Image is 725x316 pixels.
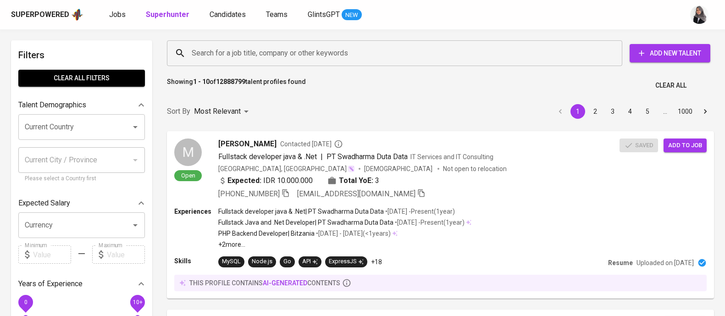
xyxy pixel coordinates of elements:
[655,80,686,91] span: Clear All
[109,10,126,19] span: Jobs
[266,10,288,19] span: Teams
[18,278,83,289] p: Years of Experience
[18,48,145,62] h6: Filters
[218,164,355,173] div: [GEOGRAPHIC_DATA], [GEOGRAPHIC_DATA]
[177,172,199,179] span: Open
[339,175,373,186] b: Total YoE:
[24,299,27,305] span: 0
[552,104,714,119] nav: pagination navigation
[18,100,86,111] p: Talent Demographics
[218,175,313,186] div: IDR 10.000.000
[18,96,145,114] div: Talent Demographics
[342,11,362,20] span: NEW
[658,107,672,116] div: …
[280,139,343,149] span: Contacted [DATE]
[570,104,585,119] button: page 1
[263,279,307,287] span: AI-generated
[675,104,695,119] button: Go to page 1000
[308,10,340,19] span: GlintsGPT
[443,164,507,173] p: Not open to relocation
[129,219,142,232] button: Open
[652,77,690,94] button: Clear All
[636,258,694,267] p: Uploaded on [DATE]
[623,104,637,119] button: Go to page 4
[218,229,315,238] p: PHP Backend Developer | Bitzania
[690,6,708,24] img: sinta.windasari@glints.com
[297,189,415,198] span: [EMAIL_ADDRESS][DOMAIN_NAME]
[302,257,318,266] div: API
[193,78,210,85] b: 1 - 10
[167,106,190,117] p: Sort By
[283,257,291,266] div: Go
[218,139,277,150] span: [PERSON_NAME]
[410,153,493,161] span: IT Services and IT Consulting
[227,175,261,186] b: Expected:
[26,72,138,84] span: Clear All filters
[167,77,306,94] p: Showing of talent profiles found
[133,299,142,305] span: 10+
[393,218,465,227] p: • [DATE] - Present ( 1 year )
[11,10,69,20] div: Superpowered
[329,257,364,266] div: ExpressJS
[146,9,191,21] a: Superhunter
[668,140,702,151] span: Add to job
[210,9,248,21] a: Candidates
[18,194,145,212] div: Expected Salary
[167,131,714,299] a: MOpen[PERSON_NAME]Contacted [DATE]Fullstack developer java & .Net|PT Swadharma Duta DataIT Servic...
[608,258,633,267] p: Resume
[194,103,252,120] div: Most Relevant
[630,44,710,62] button: Add New Talent
[129,121,142,133] button: Open
[218,152,317,161] span: Fullstack developer java & .Net
[107,245,145,264] input: Value
[25,174,138,183] p: Please select a Country first
[174,139,202,166] div: M
[605,104,620,119] button: Go to page 3
[321,151,323,162] span: |
[33,245,71,264] input: Value
[18,70,145,87] button: Clear All filters
[11,8,83,22] a: Superpoweredapp logo
[640,104,655,119] button: Go to page 5
[18,198,70,209] p: Expected Salary
[146,10,189,19] b: Superhunter
[384,207,455,216] p: • [DATE] - Present ( 1 year )
[252,257,272,266] div: Node.js
[698,104,713,119] button: Go to next page
[218,189,280,198] span: [PHONE_NUMBER]
[216,78,245,85] b: 12888799
[71,8,83,22] img: app logo
[218,218,393,227] p: Fullstack Java and .Net Developer | PT Swadharma Duta Data
[109,9,127,21] a: Jobs
[327,152,408,161] span: PT Swadharma Duta Data
[189,278,340,288] p: this profile contains contents
[174,256,218,266] p: Skills
[18,275,145,293] div: Years of Experience
[174,207,218,216] p: Experiences
[218,207,384,216] p: Fullstack developer java & .Net | PT Swadharma Duta Data
[266,9,289,21] a: Teams
[334,139,343,149] svg: By Batam recruiter
[222,257,241,266] div: MySQL
[194,106,241,117] p: Most Relevant
[364,164,434,173] span: [DEMOGRAPHIC_DATA]
[588,104,603,119] button: Go to page 2
[664,139,707,153] button: Add to job
[371,257,382,266] p: +18
[210,10,246,19] span: Candidates
[348,165,355,172] img: magic_wand.svg
[315,229,391,238] p: • [DATE] - [DATE] ( <1 years )
[308,9,362,21] a: GlintsGPT NEW
[637,48,703,59] span: Add New Talent
[218,240,471,249] p: +2 more ...
[375,175,379,186] span: 3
